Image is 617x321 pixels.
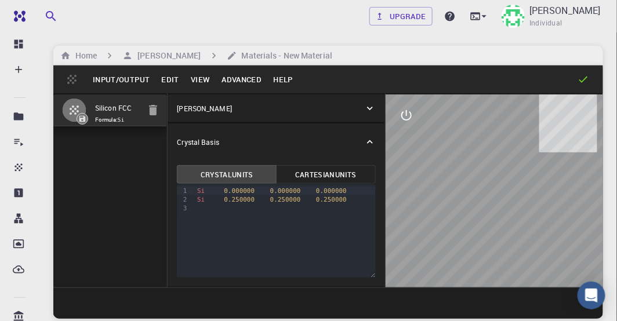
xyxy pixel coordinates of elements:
button: Help [267,70,299,89]
code: Si [118,116,125,123]
span: 0.250000 [270,196,301,203]
p: [PERSON_NAME] [177,103,231,114]
span: Formula: [95,115,139,125]
div: [PERSON_NAME] [168,94,384,122]
div: 3 [177,204,188,213]
img: moaid k hussain [502,5,525,28]
span: Support [23,8,65,19]
h6: Materials - New Material [237,49,332,62]
button: Input/Output [87,70,155,89]
span: Si [197,187,205,195]
span: Individual [529,17,562,29]
img: logo [9,10,26,22]
button: View [185,70,216,89]
span: 0.000000 [224,187,255,195]
p: Crystal Basis [177,137,219,147]
span: Si [197,196,205,203]
nav: breadcrumb [58,49,335,62]
span: 0.250000 [224,196,255,203]
button: CrystalUnits [177,165,277,184]
div: 2 [177,195,188,204]
button: Advanced [216,70,267,89]
button: CartesianUnits [276,165,376,184]
span: 0.000000 [316,187,347,195]
a: Upgrade [369,7,433,25]
div: 1 [177,187,188,195]
button: Edit [155,70,185,89]
div: Crystal Basis [168,123,384,160]
p: [PERSON_NAME] [529,3,601,17]
h6: Home [71,49,97,62]
span: 0.000000 [270,187,301,195]
h6: [PERSON_NAME] [133,49,201,62]
div: Open Intercom Messenger [578,282,605,309]
span: 0.250000 [316,196,347,203]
